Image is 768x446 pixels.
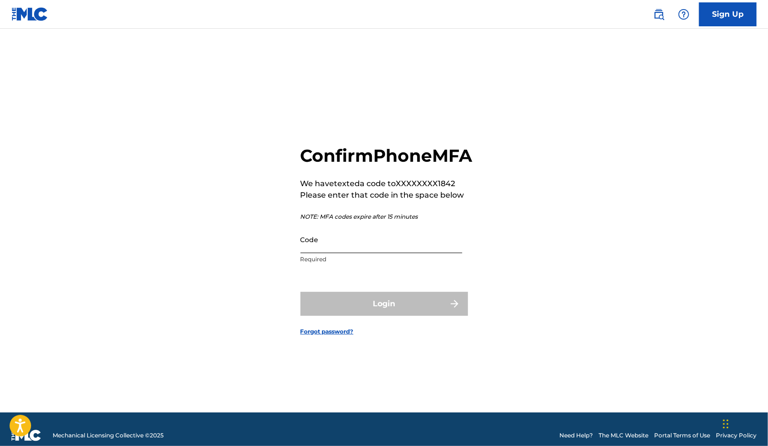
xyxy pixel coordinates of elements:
div: Help [674,5,693,24]
a: Sign Up [699,2,757,26]
img: help [678,9,690,20]
p: Required [301,255,462,264]
span: Mechanical Licensing Collective © 2025 [53,431,164,440]
p: We have texted a code to XXXXXXXX1842 [301,178,473,190]
a: Public Search [649,5,668,24]
img: logo [11,430,41,441]
p: NOTE: MFA codes expire after 15 minutes [301,212,473,221]
img: MLC Logo [11,7,48,21]
img: search [653,9,665,20]
a: Privacy Policy [716,431,757,440]
div: Drag [723,410,729,438]
h2: Confirm Phone MFA [301,145,473,167]
a: Forgot password? [301,327,354,336]
a: Portal Terms of Use [654,431,710,440]
a: Need Help? [559,431,593,440]
a: The MLC Website [599,431,648,440]
iframe: Chat Widget [720,400,768,446]
p: Please enter that code in the space below [301,190,473,201]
